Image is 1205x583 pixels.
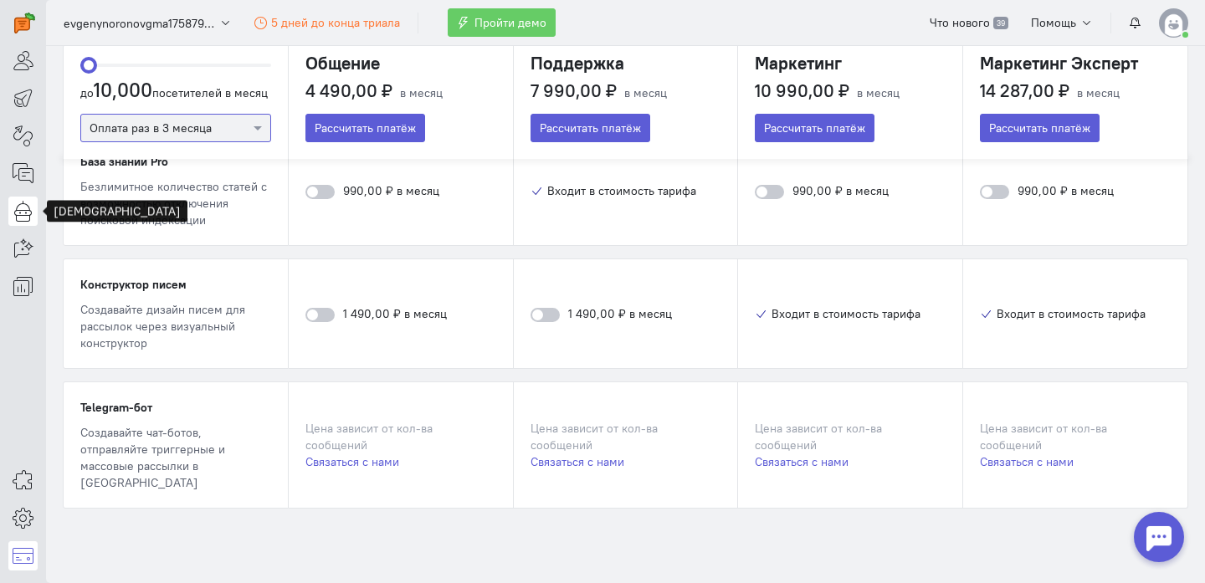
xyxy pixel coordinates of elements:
[514,136,738,245] div: Входит в стоимость тарифа
[738,136,962,245] div: 990,00 ₽ в месяц
[531,79,617,102] h3: 7 990,00 ₽
[1159,8,1188,38] img: default-v4.png
[47,201,187,222] div: [DEMOGRAPHIC_DATA]
[980,54,1138,73] h3: Маркетинг Эксперт
[531,114,650,142] button: Рассчитать платёж
[755,54,842,73] h3: Маркетинг
[305,453,496,470] a: Связаться с нами
[80,64,271,67] ngx-slider: ngx-slider
[930,15,990,30] span: Что нового
[400,85,443,100] span: в месяц
[980,453,1171,470] a: Связаться с нами
[920,8,1017,37] a: Что нового 39
[271,15,400,30] span: 5 дней до конца триала
[80,399,271,416] div: Telegram-бот
[80,424,271,491] div: Создавайте чат-ботов, отправляйте триггерные и массовые рассылки в [GEOGRAPHIC_DATA]
[80,153,271,170] div: База знаний Pro
[80,85,268,100] span: до посетителей в месяц
[531,420,721,453] span: Цена зависит от кол-ва сообщений
[80,276,271,293] div: Конструктор писем
[305,420,496,453] span: Цена зависит от кол-ва сообщений
[755,420,946,453] span: Цена зависит от кол-ва сообщений
[54,8,241,38] button: evgenynoronovgma1758790492
[80,301,271,351] div: Создавайте дизайн писем для рассылок через визуальный конструктор
[305,79,392,102] h3: 4 490,00 ₽
[980,420,1171,453] span: Цена зависит от кол-ва сообщений
[980,79,1069,102] h3: 14 287,00 ₽
[14,13,35,33] img: carrot-quest.svg
[531,54,624,73] h3: Поддержка
[1022,8,1103,37] button: Помощь
[963,136,1187,245] div: 990,00 ₽ в месяц
[857,85,900,100] span: в месяц
[980,114,1100,142] button: Рассчитать платёж
[1077,85,1120,100] span: в месяц
[305,114,425,142] button: Рассчитать платёж
[755,453,946,470] a: Связаться с нами
[80,178,271,228] div: Безлимитное количество статей с возможностью отключения поисковой индексации
[755,114,874,142] button: Рассчитать платёж
[755,79,849,102] h3: 10 990,00 ₽
[305,54,380,73] h3: Общение
[94,78,152,102] b: 10,000
[474,15,546,30] span: Пройти демо
[80,57,97,74] span: ngx-slider
[624,85,667,100] span: в месяц
[289,259,513,368] div: 1 490,00 ₽ в месяц
[1031,15,1076,30] span: Помощь
[289,136,513,245] div: 990,00 ₽ в месяц
[963,259,1187,368] div: Входит в стоимость тарифа
[738,259,962,368] div: Входит в стоимость тарифа
[514,259,738,368] div: 1 490,00 ₽ в месяц
[531,453,721,470] a: Связаться с нами
[448,8,556,37] button: Пройти демо
[64,15,214,32] span: evgenynoronovgma1758790492
[993,17,1008,30] span: 39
